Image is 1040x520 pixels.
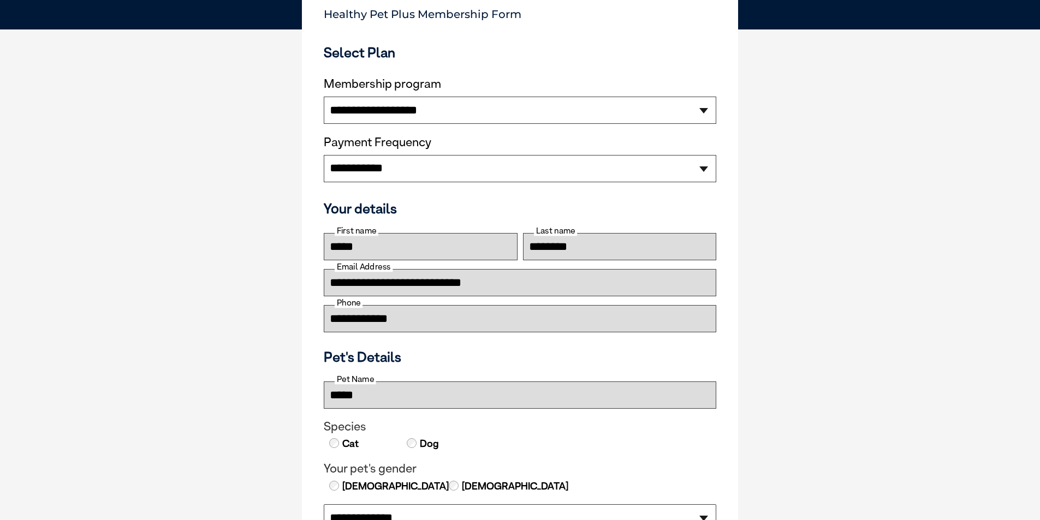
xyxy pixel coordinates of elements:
p: Healthy Pet Plus Membership Form [324,3,716,21]
label: Payment Frequency [324,135,431,150]
label: Last name [534,226,577,236]
label: Phone [335,298,362,308]
h3: Select Plan [324,44,716,61]
h3: Your details [324,200,716,217]
h3: Pet's Details [319,349,721,365]
legend: Species [324,420,716,434]
label: Email Address [335,262,393,272]
legend: Your pet's gender [324,462,716,476]
label: First name [335,226,378,236]
label: Membership program [324,77,716,91]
